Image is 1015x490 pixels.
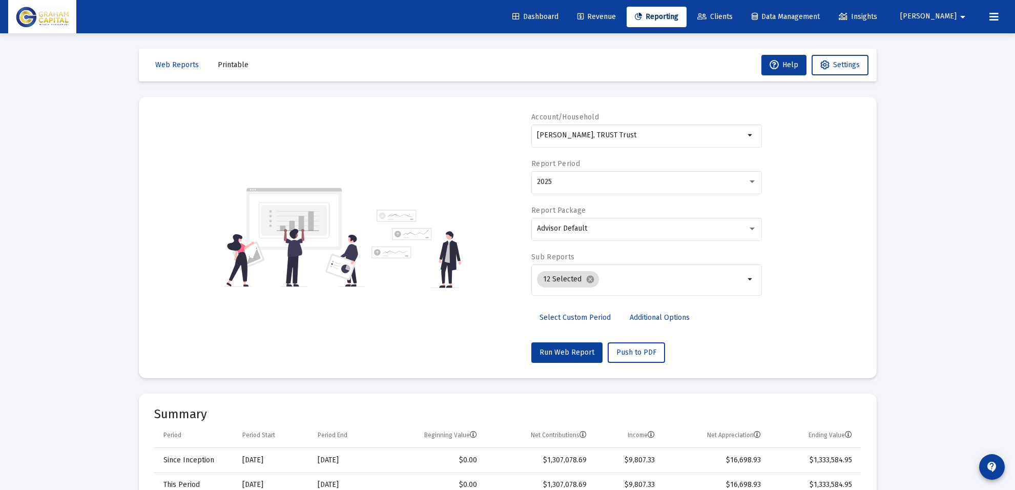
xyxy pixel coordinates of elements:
[154,448,235,473] td: Since Inception
[16,7,69,27] img: Dashboard
[616,348,656,357] span: Push to PDF
[812,55,868,75] button: Settings
[318,455,375,465] div: [DATE]
[689,7,741,27] a: Clients
[707,431,761,439] div: Net Appreciation
[752,12,820,21] span: Data Management
[310,423,382,448] td: Column Period End
[155,60,199,69] span: Web Reports
[630,313,690,322] span: Additional Options
[662,448,768,473] td: $16,698.93
[235,423,310,448] td: Column Period Start
[371,210,461,288] img: reporting-alt
[531,206,586,215] label: Report Package
[163,431,181,439] div: Period
[504,7,567,27] a: Dashboard
[537,177,552,186] span: 2025
[888,6,981,27] button: [PERSON_NAME]
[154,423,235,448] td: Column Period
[154,409,861,419] mat-card-title: Summary
[744,129,757,141] mat-icon: arrow_drop_down
[743,7,828,27] a: Data Management
[484,423,594,448] td: Column Net Contributions
[424,431,477,439] div: Beginning Value
[569,7,624,27] a: Revenue
[242,480,303,490] div: [DATE]
[531,159,580,168] label: Report Period
[586,275,595,284] mat-icon: cancel
[382,448,484,473] td: $0.00
[900,12,957,21] span: [PERSON_NAME]
[768,448,861,473] td: $1,333,584.95
[594,423,662,448] td: Column Income
[831,7,885,27] a: Insights
[628,431,655,439] div: Income
[537,271,599,288] mat-chip: 12 Selected
[770,60,798,69] span: Help
[768,423,861,448] td: Column Ending Value
[537,269,744,290] mat-chip-list: Selection
[531,113,599,121] label: Account/Household
[512,12,558,21] span: Dashboard
[540,313,611,322] span: Select Custom Period
[594,448,662,473] td: $9,807.33
[537,224,587,233] span: Advisor Default
[608,342,665,363] button: Push to PDF
[577,12,616,21] span: Revenue
[224,187,365,288] img: reporting
[210,55,257,75] button: Printable
[627,7,687,27] a: Reporting
[540,348,594,357] span: Run Web Report
[318,431,347,439] div: Period End
[147,55,207,75] button: Web Reports
[839,12,877,21] span: Insights
[242,455,303,465] div: [DATE]
[809,431,852,439] div: Ending Value
[531,431,587,439] div: Net Contributions
[218,60,248,69] span: Printable
[242,431,275,439] div: Period Start
[957,7,969,27] mat-icon: arrow_drop_down
[531,342,603,363] button: Run Web Report
[986,461,998,473] mat-icon: contact_support
[382,423,484,448] td: Column Beginning Value
[744,273,757,285] mat-icon: arrow_drop_down
[537,131,744,139] input: Search or select an account or household
[484,448,594,473] td: $1,307,078.69
[761,55,806,75] button: Help
[697,12,733,21] span: Clients
[635,12,678,21] span: Reporting
[318,480,375,490] div: [DATE]
[833,60,860,69] span: Settings
[662,423,768,448] td: Column Net Appreciation
[531,253,574,261] label: Sub Reports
